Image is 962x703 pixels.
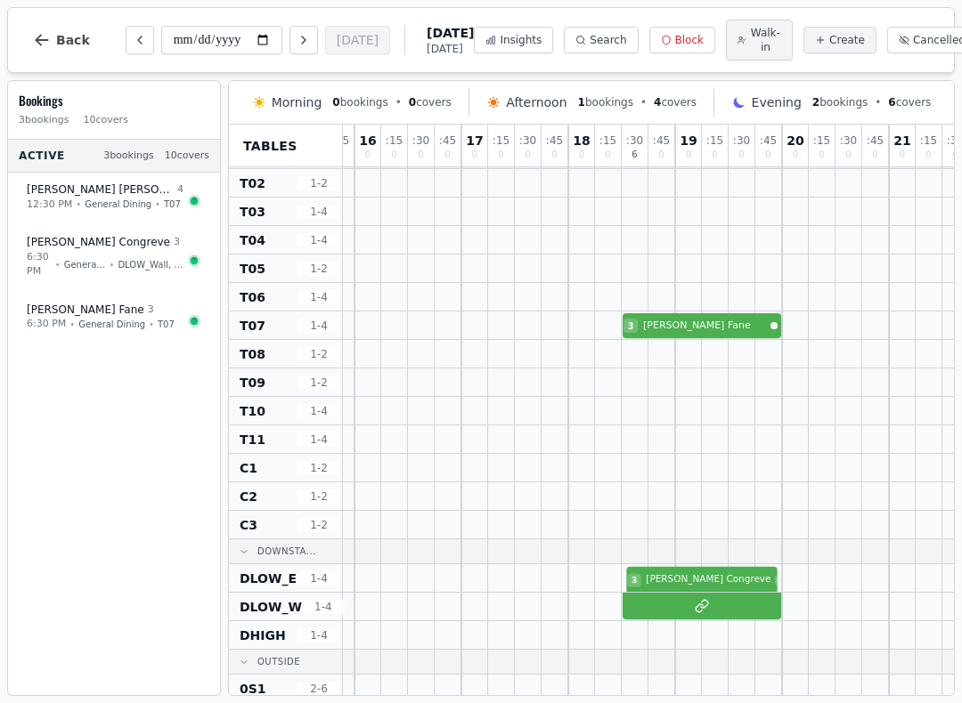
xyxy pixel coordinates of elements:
[27,182,174,197] span: [PERSON_NAME] [PERSON_NAME]
[325,26,390,54] button: [DATE]
[240,174,265,192] span: T02
[472,150,477,159] span: 0
[298,461,340,475] span: 1 - 2
[240,459,257,477] span: C1
[395,95,402,109] span: •
[298,489,340,504] span: 1 - 2
[158,318,175,331] span: T07
[240,598,302,616] span: DLOW_W
[257,655,300,668] span: Outside
[658,150,664,159] span: 0
[925,150,931,159] span: 0
[84,113,128,128] span: 10 covers
[27,198,72,213] span: 12:30 PM
[240,402,265,420] span: T10
[298,176,340,190] span: 1 - 2
[240,317,265,335] span: T07
[15,225,213,289] button: [PERSON_NAME] Congreve36:30 PM•General Dining•DLOW_Wall, DLOW_End
[27,235,170,249] span: [PERSON_NAME] Congreve
[298,319,340,333] span: 1 - 4
[332,95,387,109] span: bookings
[177,182,183,198] span: 4
[240,516,257,534] span: C3
[888,96,895,109] span: 6
[55,258,61,271] span: •
[386,135,403,146] span: : 15
[240,260,265,278] span: T05
[750,26,781,54] span: Walk-in
[19,149,65,163] span: Active
[69,318,75,331] span: •
[19,92,209,109] h3: Bookings
[272,93,322,111] span: Morning
[686,150,691,159] span: 0
[298,233,340,247] span: 1 - 4
[626,135,643,146] span: : 30
[298,205,340,219] span: 1 - 4
[628,319,634,333] span: 3
[298,347,340,361] span: 1 - 2
[155,198,160,211] span: •
[867,135,884,146] span: : 45
[632,150,637,159] span: 6
[706,135,723,146] span: : 15
[427,42,474,56] span: [DATE]
[412,135,429,146] span: : 30
[439,135,456,146] span: : 45
[257,545,316,558] span: Downsta...
[579,150,584,159] span: 0
[840,135,857,146] span: : 30
[240,345,265,363] span: T08
[649,27,715,53] button: Block
[243,137,298,155] span: Tables
[15,173,213,222] button: [PERSON_NAME] [PERSON_NAME]412:30 PM•General Dining•T07
[643,319,767,334] span: [PERSON_NAME] Fane
[298,290,340,304] span: 1 - 4
[578,95,633,109] span: bookings
[812,96,819,109] span: 2
[64,258,106,271] span: General Dining
[893,134,910,147] span: 21
[590,33,626,47] span: Search
[19,113,69,128] span: 3 bookings
[298,376,340,390] span: 1 - 2
[578,96,585,109] span: 1
[240,626,286,644] span: DHIGH
[875,95,881,109] span: •
[474,27,553,53] button: Insights
[888,95,931,109] span: covers
[564,27,638,53] button: Search
[240,570,297,587] span: DLOW_E
[240,374,265,392] span: T09
[409,96,416,109] span: 0
[148,303,154,318] span: 3
[109,258,114,271] span: •
[765,150,770,159] span: 0
[819,150,824,159] span: 0
[500,33,542,47] span: Insights
[573,134,590,147] span: 18
[391,150,396,159] span: 0
[733,135,750,146] span: : 30
[359,134,376,147] span: 16
[726,20,793,61] button: Walk-in
[653,135,670,146] span: : 45
[787,134,803,147] span: 20
[298,432,340,447] span: 1 - 4
[27,250,52,279] span: 6:30 PM
[506,93,567,111] span: Afternoon
[298,628,340,642] span: 1 - 4
[654,95,697,109] span: covers
[546,135,563,146] span: : 45
[519,135,536,146] span: : 30
[803,27,876,53] button: Create
[332,96,339,109] span: 0
[302,600,345,614] span: 1 - 4
[365,150,371,159] span: 0
[605,150,610,159] span: 0
[493,135,510,146] span: : 15
[56,34,90,46] span: Back
[525,150,530,159] span: 0
[646,573,770,587] span: [PERSON_NAME] Congreve
[738,150,744,159] span: 0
